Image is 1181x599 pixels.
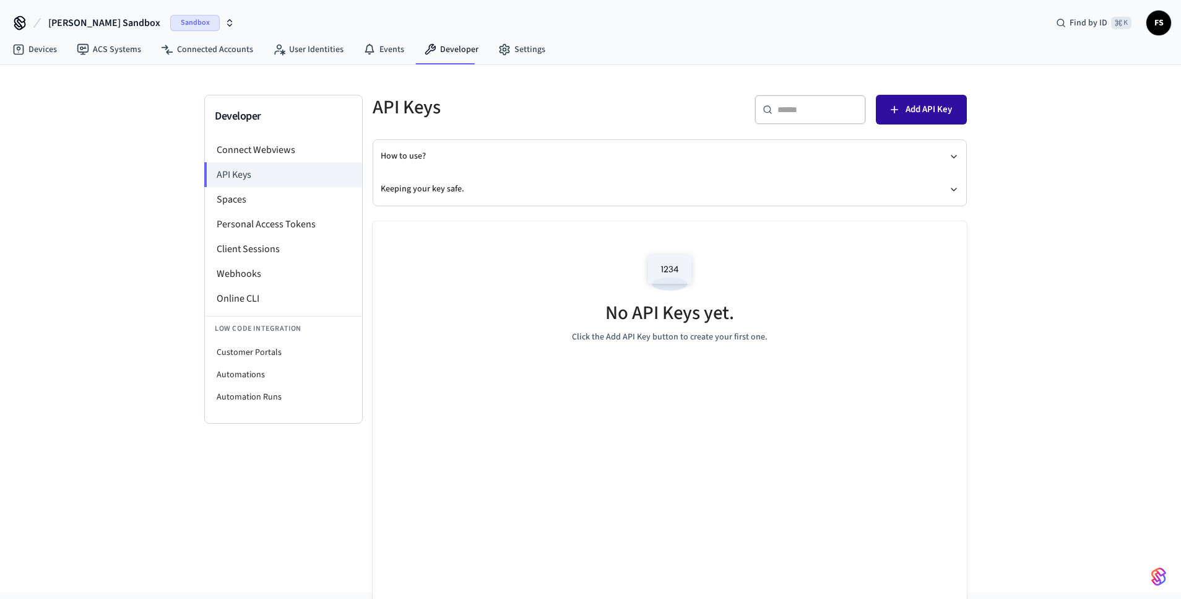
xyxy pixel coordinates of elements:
img: Access Codes Empty State [642,246,698,299]
h5: API Keys [373,95,662,120]
li: Online CLI [205,286,362,311]
a: Developer [414,38,488,61]
span: Find by ID [1070,17,1107,29]
button: Add API Key [876,95,967,125]
button: How to use? [381,140,959,173]
span: ⌘ K [1111,17,1131,29]
span: FS [1148,12,1170,34]
span: [PERSON_NAME] Sandbox [48,15,160,30]
a: Connected Accounts [151,38,263,61]
a: Events [353,38,414,61]
a: User Identities [263,38,353,61]
li: Client Sessions [205,237,362,261]
a: ACS Systems [67,38,151,61]
a: Settings [488,38,555,61]
li: Low Code Integration [205,316,362,341]
span: Add API Key [906,102,952,118]
a: Devices [2,38,67,61]
button: Keeping your key safe. [381,173,959,206]
li: Personal Access Tokens [205,212,362,237]
div: Find by ID⌘ K [1046,12,1141,34]
li: Automation Runs [205,386,362,408]
button: FS [1146,11,1171,35]
li: Customer Portals [205,341,362,364]
li: Webhooks [205,261,362,286]
p: Click the Add API Key button to create your first one. [572,331,768,344]
img: SeamLogoGradient.69752ec5.svg [1151,567,1166,587]
h3: Developer [215,108,352,125]
li: Spaces [205,187,362,212]
li: API Keys [204,162,362,187]
h5: No API Keys yet. [605,300,734,326]
span: Sandbox [170,15,220,31]
li: Automations [205,364,362,386]
li: Connect Webviews [205,138,362,162]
